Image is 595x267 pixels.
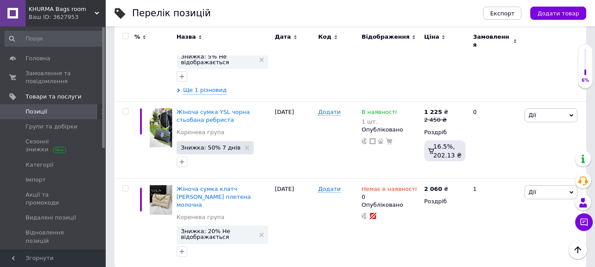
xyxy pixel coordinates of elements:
span: Назва [177,33,196,41]
span: Головна [26,55,50,62]
span: KHURMA Bags room [29,5,95,13]
div: Ваш ID: 3627953 [29,13,106,21]
button: Експорт [483,7,522,20]
div: ₴ [424,185,448,193]
span: Додати [318,109,340,116]
span: Відновлення позицій [26,229,81,245]
a: Жіноча сумка YSL чорна стьобана ребриста [177,109,250,123]
span: Код [318,33,331,41]
span: 16.5%, 202.13 ₴ [433,143,462,159]
button: Наверх [569,241,587,259]
span: Замовлення та повідомлення [26,69,81,85]
div: Опубліковано [362,126,420,134]
span: Групи та добірки [26,123,78,131]
div: 0 [468,101,522,178]
div: 6% [578,77,592,84]
span: Позиції [26,108,47,116]
img: Женская сумка YSL черная стеганая ребристая [150,108,172,147]
b: 1 225 [424,109,442,115]
span: % [134,33,140,41]
div: Перелік позицій [132,9,211,18]
span: Акції та промокоди [26,191,81,207]
span: Додати товар [537,10,579,17]
div: [DATE] [273,101,316,178]
span: Сезонні знижки [26,138,81,154]
span: Відображення [362,33,410,41]
span: Знижка: 5% Не відображається [181,54,255,65]
span: Імпорт [26,176,46,184]
span: Додати [318,186,340,193]
div: Роздріб [424,128,466,136]
div: 2 450 ₴ [424,116,448,124]
span: Товари та послуги [26,93,81,101]
div: Опубліковано [362,201,420,209]
span: В наявності [362,109,397,118]
span: Немає в наявності [362,186,417,195]
div: 0 [362,185,417,201]
div: 1 шт. [362,118,397,125]
b: 2 060 [424,186,442,192]
span: Дії [528,189,536,195]
a: Коренева група [177,213,225,221]
span: Знижка: 20% Не відображається [181,228,255,240]
span: Видалені позиції [26,214,76,222]
button: Додати товар [530,7,586,20]
span: Ще 1 різновид [183,86,227,95]
span: Категорії [26,161,53,169]
span: Знижка: 50% 7 днів [181,145,241,150]
input: Пошук [4,31,104,47]
span: Ціна [424,33,439,41]
span: Замовлення [473,33,511,49]
div: ₴ [424,108,448,116]
img: Женская сумка клатч Bottega Veneta плетённая молочная [150,185,172,215]
a: Жіноча сумка клатч [PERSON_NAME] плетена молочна [177,186,251,208]
div: Роздріб [424,198,466,205]
span: Дії [528,112,536,118]
a: Коренева група [177,128,225,136]
span: Дата [275,33,291,41]
button: Чат з покупцем [575,213,593,231]
span: Експорт [490,10,515,17]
